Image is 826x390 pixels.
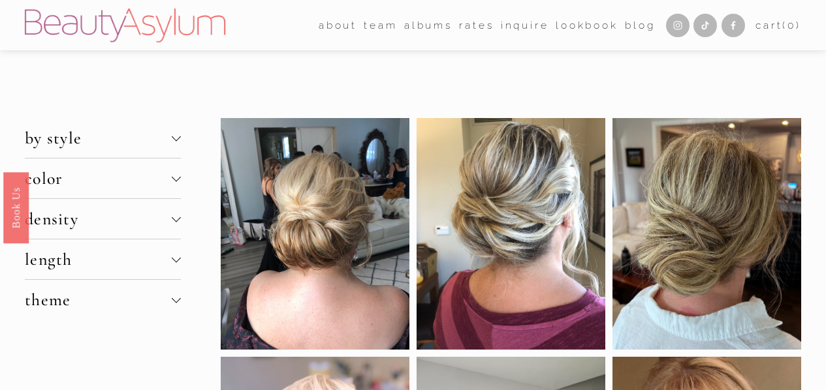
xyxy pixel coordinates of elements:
span: about [319,16,357,35]
button: color [25,158,181,198]
button: density [25,199,181,239]
a: albums [404,15,453,35]
span: density [25,209,172,229]
img: Beauty Asylum | Bridal Hair &amp; Makeup Charlotte &amp; Atlanta [25,8,225,42]
a: Inquire [501,15,549,35]
button: by style [25,118,181,158]
a: Blog [625,15,655,35]
a: 0 items in cart [755,16,801,35]
a: folder dropdown [364,15,397,35]
span: by style [25,128,172,148]
span: length [25,249,172,269]
a: Rates [459,15,494,35]
span: theme [25,290,172,310]
a: TikTok [693,14,717,37]
span: ( ) [782,19,801,31]
a: folder dropdown [319,15,357,35]
a: Facebook [722,14,745,37]
a: Book Us [3,172,29,243]
span: color [25,168,172,188]
span: 0 [787,19,796,31]
a: Lookbook [556,15,618,35]
a: Instagram [666,14,690,37]
button: theme [25,280,181,320]
span: team [364,16,397,35]
button: length [25,239,181,279]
